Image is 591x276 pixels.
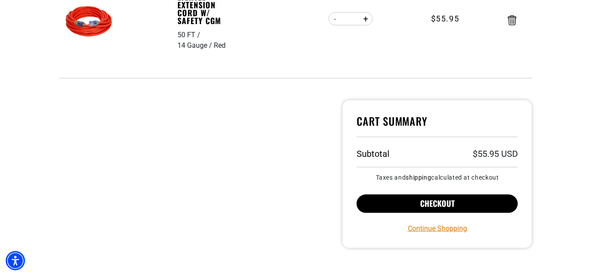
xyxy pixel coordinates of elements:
[178,30,202,40] div: 50 FT
[357,195,518,213] button: Checkout
[508,17,517,23] a: Remove Indoor Dual Lighted Extension Cord w/ Safety CGM - 50 FT / 14 Gauge / Red
[357,149,389,158] h3: Subtotal
[6,251,25,270] div: Accessibility Menu
[357,174,518,180] small: Taxes and calculated at checkout
[178,40,214,51] div: 14 Gauge
[408,223,467,234] a: Continue Shopping
[406,174,432,181] a: shipping
[357,114,518,137] h4: Cart Summary
[214,40,226,51] div: Red
[431,13,460,25] span: $55.95
[342,11,359,26] input: Quantity for Indoor Dual Lighted Extension Cord w/ Safety CGM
